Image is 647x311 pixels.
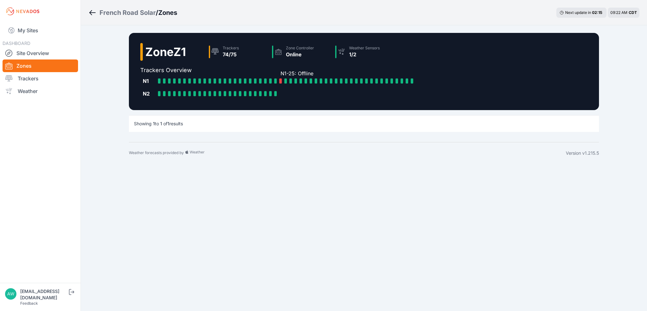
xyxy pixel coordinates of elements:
a: Site Overview [3,47,78,59]
h2: Trackers Overview [140,66,418,75]
div: Zone Controller [286,46,314,51]
a: Feedback [20,301,38,306]
img: awalsh@nexamp.com [5,288,16,300]
span: CDT [629,10,637,15]
div: 1/2 [349,51,380,58]
div: [EMAIL_ADDRESS][DOMAIN_NAME] [20,288,68,301]
a: My Sites [3,23,78,38]
h2: Zone Z1 [145,46,186,58]
a: Zones [3,59,78,72]
div: 02 : 15 [592,10,603,15]
div: N2 [143,90,155,97]
span: / [156,8,158,17]
a: N1-25: Offline [279,78,284,84]
div: Weather Sensors [349,46,380,51]
a: French Road Solar [100,8,156,17]
img: Nevados [5,6,40,16]
a: Trackers [3,72,78,85]
p: Showing to of results [134,121,183,127]
div: Version v1.215.5 [566,150,599,156]
a: Weather Sensors1/2 [333,43,396,61]
a: Trackers74/75 [206,43,269,61]
h3: Zones [158,8,177,17]
span: 1 [167,121,169,126]
div: N1 [143,77,155,85]
span: 1 [160,121,162,126]
nav: Breadcrumb [88,4,177,21]
a: Weather [3,85,78,97]
div: Online [286,51,314,58]
span: 1 [153,121,155,126]
span: Next update in [565,10,591,15]
div: Weather forecasts provided by [129,150,566,156]
span: 09:22 AM [610,10,627,15]
div: Trackers [223,46,239,51]
div: 74/75 [223,51,239,58]
span: DASHBOARD [3,40,30,46]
